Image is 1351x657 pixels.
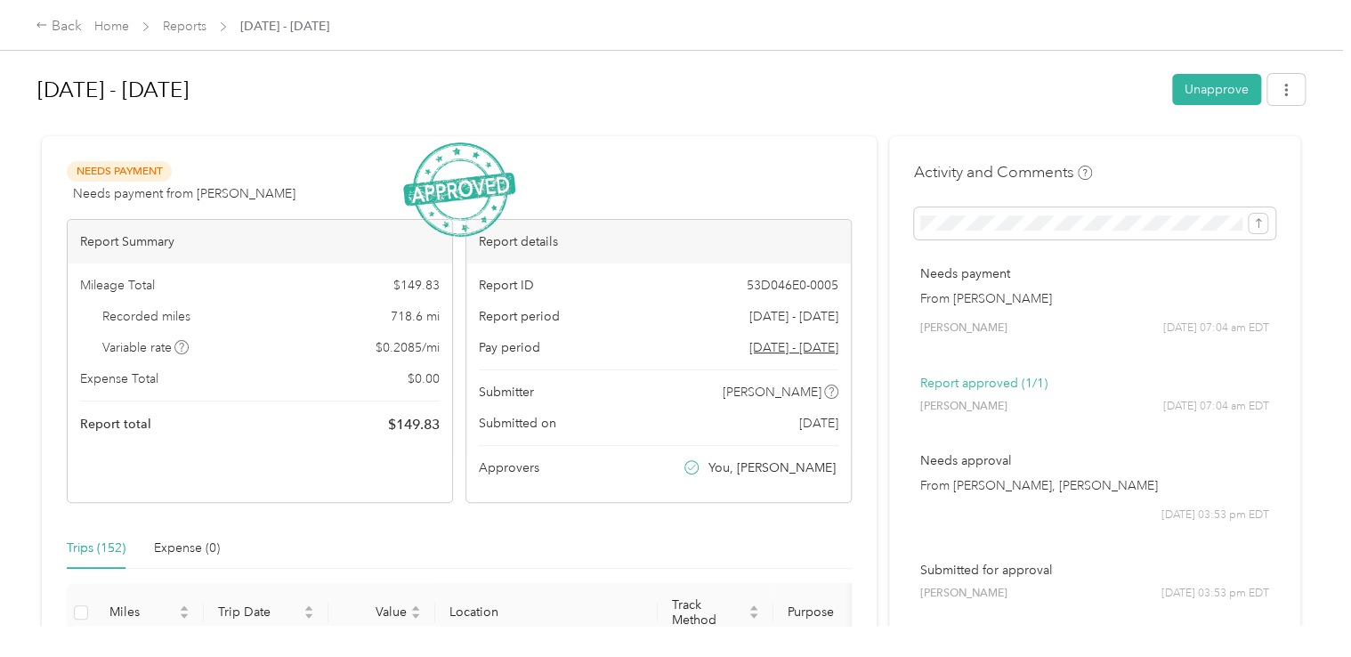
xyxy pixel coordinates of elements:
[80,369,158,388] span: Expense Total
[920,289,1269,308] p: From [PERSON_NAME]
[376,338,440,357] span: $ 0.2085 / mi
[102,307,190,326] span: Recorded miles
[109,604,175,620] span: Miles
[163,19,206,34] a: Reports
[749,338,838,357] span: Go to pay period
[748,611,759,621] span: caret-down
[788,604,878,620] span: Purpose
[67,161,172,182] span: Needs Payment
[410,611,421,621] span: caret-down
[672,597,745,628] span: Track Method
[179,603,190,613] span: caret-up
[466,220,851,264] div: Report details
[479,414,556,433] span: Submitted on
[95,583,204,643] th: Miles
[773,583,907,643] th: Purpose
[240,17,329,36] span: [DATE] - [DATE]
[94,19,129,34] a: Home
[658,583,773,643] th: Track Method
[328,583,435,643] th: Value
[80,276,155,295] span: Mileage Total
[920,374,1269,393] p: Report approved (1/1)
[102,338,190,357] span: Variable rate
[204,583,328,643] th: Trip Date
[920,451,1269,470] p: Needs approval
[73,184,295,203] span: Needs payment from [PERSON_NAME]
[1161,586,1269,602] span: [DATE] 03:53 pm EDT
[479,338,540,357] span: Pay period
[393,276,440,295] span: $ 149.83
[920,399,1007,415] span: [PERSON_NAME]
[708,458,836,477] span: You, [PERSON_NAME]
[749,307,838,326] span: [DATE] - [DATE]
[435,583,658,643] th: Location
[408,369,440,388] span: $ 0.00
[748,603,759,613] span: caret-up
[920,320,1007,337] span: [PERSON_NAME]
[37,69,1160,111] h1: Aug 1 - 31, 2025
[479,383,534,401] span: Submitter
[1163,320,1269,337] span: [DATE] 07:04 am EDT
[36,16,82,37] div: Back
[479,276,534,295] span: Report ID
[68,220,452,264] div: Report Summary
[218,604,300,620] span: Trip Date
[920,586,1007,602] span: [PERSON_NAME]
[799,414,838,433] span: [DATE]
[343,604,407,620] span: Value
[920,264,1269,283] p: Needs payment
[303,611,314,621] span: caret-down
[920,561,1269,580] p: Submitted for approval
[1251,557,1351,657] iframe: Everlance-gr Chat Button Frame
[1163,399,1269,415] span: [DATE] 07:04 am EDT
[391,307,440,326] span: 718.6 mi
[914,161,1092,183] h4: Activity and Comments
[154,539,220,558] div: Expense (0)
[303,603,314,613] span: caret-up
[479,307,560,326] span: Report period
[410,603,421,613] span: caret-up
[747,276,838,295] span: 53D046E0-0005
[80,415,151,434] span: Report total
[920,476,1269,495] p: From [PERSON_NAME], [PERSON_NAME]
[479,458,539,477] span: Approvers
[1172,74,1261,105] button: Unapprove
[1161,507,1269,523] span: [DATE] 03:53 pm EDT
[723,383,821,401] span: [PERSON_NAME]
[388,414,440,435] span: $ 149.83
[67,539,125,558] div: Trips (152)
[179,611,190,621] span: caret-down
[403,142,515,238] img: ApprovedStamp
